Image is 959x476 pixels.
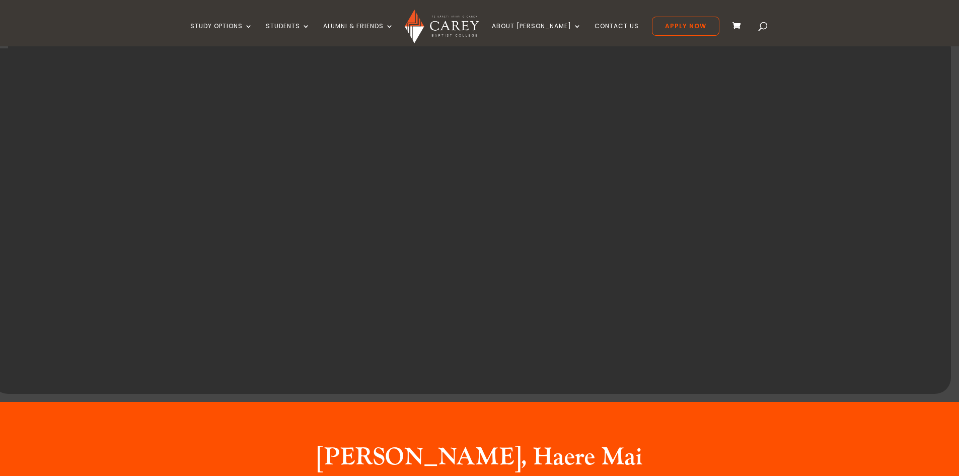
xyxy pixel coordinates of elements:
[492,23,581,46] a: About [PERSON_NAME]
[190,23,253,46] a: Study Options
[266,23,310,46] a: Students
[595,23,639,46] a: Contact Us
[652,17,719,36] a: Apply Now
[405,10,479,43] img: Carey Baptist College
[323,23,394,46] a: Alumni & Friends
